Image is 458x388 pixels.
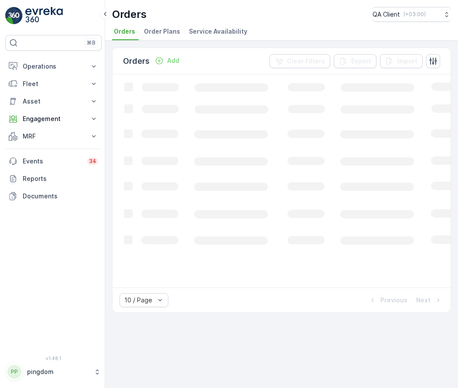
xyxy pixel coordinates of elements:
[23,192,98,201] p: Documents
[123,55,150,67] p: Orders
[373,10,400,19] p: QA Client
[23,114,84,123] p: Engagement
[5,152,102,170] a: Events34
[5,128,102,145] button: MRF
[144,27,180,36] span: Order Plans
[23,80,84,88] p: Fleet
[112,7,147,21] p: Orders
[23,132,84,141] p: MRF
[380,54,423,68] button: Import
[7,365,21,379] div: PP
[5,7,23,24] img: logo
[373,7,451,22] button: QA Client(+03:00)
[287,57,325,66] p: Clear Filters
[367,295,408,305] button: Previous
[415,295,444,305] button: Next
[334,54,376,68] button: Export
[5,93,102,110] button: Asset
[5,363,102,381] button: PPpingdom
[5,110,102,128] button: Engagement
[25,7,63,24] img: logo_light-DOdMpM7g.png
[23,62,84,71] p: Operations
[151,55,183,66] button: Add
[23,174,98,183] p: Reports
[5,187,102,205] a: Documents
[5,356,102,361] span: v 1.48.1
[5,75,102,93] button: Fleet
[23,97,84,106] p: Asset
[351,57,371,66] p: Export
[403,11,426,18] p: ( +03:00 )
[167,56,179,65] p: Add
[5,58,102,75] button: Operations
[380,296,407,305] p: Previous
[189,27,247,36] span: Service Availability
[270,54,330,68] button: Clear Filters
[87,39,96,46] p: ⌘B
[397,57,417,66] p: Import
[23,157,82,166] p: Events
[27,367,89,376] p: pingdom
[5,170,102,187] a: Reports
[416,296,431,305] p: Next
[89,158,96,165] p: 34
[114,27,135,36] span: Orders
